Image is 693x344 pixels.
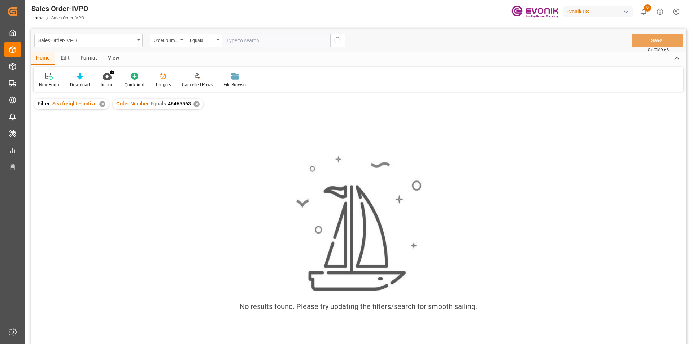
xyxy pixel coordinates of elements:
[38,35,135,44] div: Sales Order-IVPO
[31,52,55,65] div: Home
[563,6,633,17] div: Evonik US
[70,82,90,88] div: Download
[103,52,125,65] div: View
[652,4,668,20] button: Help Center
[223,82,247,88] div: File Browser
[116,101,149,106] span: Order Number
[330,34,345,47] button: search button
[648,47,669,52] span: Ctrl/CMD + S
[31,16,43,21] a: Home
[240,301,477,312] div: No results found. Please try updating the filters/search for smooth sailing.
[190,35,214,44] div: Equals
[222,34,330,47] input: Type to search
[186,34,222,47] button: open menu
[38,101,52,106] span: Filter :
[55,52,75,65] div: Edit
[39,82,59,88] div: New Form
[125,82,144,88] div: Quick Add
[168,101,191,106] span: 46465563
[155,82,171,88] div: Triggers
[295,155,422,292] img: smooth_sailing.jpeg
[632,34,683,47] button: Save
[52,101,97,106] span: Sea freight + active
[563,5,636,18] button: Evonik US
[151,101,166,106] span: Equals
[511,5,558,18] img: Evonik-brand-mark-Deep-Purple-RGB.jpeg_1700498283.jpeg
[154,35,178,44] div: Order Number
[34,34,143,47] button: open menu
[99,101,105,107] div: ✕
[150,34,186,47] button: open menu
[182,82,213,88] div: Cancelled Rows
[75,52,103,65] div: Format
[31,3,88,14] div: Sales Order-IVPO
[193,101,200,107] div: ✕
[644,4,651,12] span: 9
[636,4,652,20] button: show 9 new notifications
